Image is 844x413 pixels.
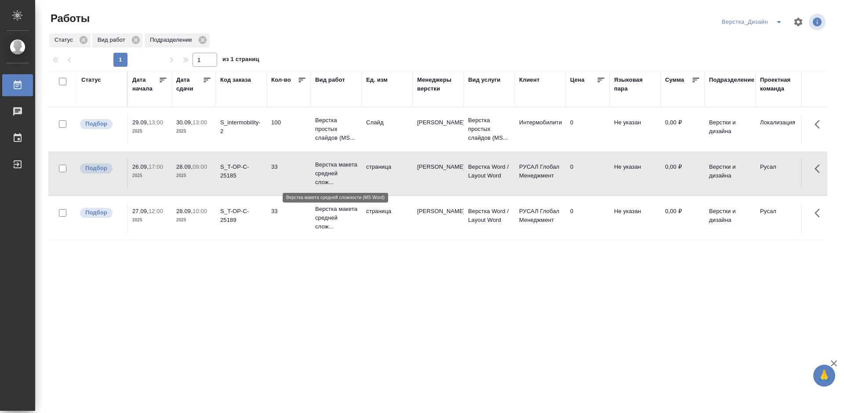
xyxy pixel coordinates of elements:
p: Подбор [85,208,107,217]
p: Верстка макета средней слож... [315,160,357,187]
div: Можно подбирать исполнителей [79,163,123,174]
p: Подразделение [150,36,195,44]
div: Код заказа [220,76,251,84]
p: Верстка макета средней слож... [315,205,357,231]
td: 33 [267,158,311,189]
button: Здесь прячутся важные кнопки [809,203,830,224]
p: Верстка Word / Layout Word [468,163,510,180]
p: 30.09, [176,119,193,126]
div: Менеджеры верстки [417,76,459,93]
div: Дата начала [132,76,159,93]
td: 0 [566,114,610,145]
div: Вид работ [315,76,345,84]
p: 12:00 [149,208,163,214]
p: [PERSON_NAME] [417,163,459,171]
div: Подразделение [709,76,754,84]
div: Сумма [665,76,684,84]
td: Не указан [610,203,661,233]
span: 🙏 [817,366,832,385]
p: 09:00 [193,163,207,170]
span: Работы [48,11,90,25]
div: S_intermobility-2 [220,118,262,136]
div: Клиент [519,76,539,84]
td: Не указан [610,114,661,145]
td: Слайд [362,114,413,145]
p: 28.09, [176,163,193,170]
p: 28.09, [176,208,193,214]
td: страница [362,203,413,233]
p: Верстка простых слайдов (MS... [468,116,510,142]
div: Подразделение [145,33,210,47]
td: Не указан [610,158,661,189]
td: Верстки и дизайна [705,203,756,233]
td: 0 [566,203,610,233]
div: Вид работ [92,33,143,47]
p: Подбор [85,120,107,128]
p: 26.09, [132,163,149,170]
p: 17:00 [149,163,163,170]
p: 29.09, [132,119,149,126]
div: Языковая пара [614,76,656,93]
p: 2025 [132,127,167,136]
span: из 1 страниц [222,54,259,67]
td: 0,00 ₽ [661,203,705,233]
div: Можно подбирать исполнителей [79,207,123,219]
p: РУСАЛ Глобал Менеджмент [519,207,561,225]
td: Верстки и дизайна [705,114,756,145]
p: 2025 [176,216,211,225]
p: Верстка Word / Layout Word [468,207,510,225]
p: Статус [55,36,76,44]
div: Дата сдачи [176,76,203,93]
div: Цена [570,76,585,84]
td: 0,00 ₽ [661,158,705,189]
p: РУСАЛ Глобал Менеджмент [519,163,561,180]
p: 13:00 [149,119,163,126]
button: Здесь прячутся важные кнопки [809,114,830,135]
button: 🙏 [813,365,835,387]
div: Ед. изм [366,76,388,84]
button: Здесь прячутся важные кнопки [809,158,830,179]
div: Можно подбирать исполнителей [79,118,123,130]
td: Русал [756,158,807,189]
p: [PERSON_NAME] [417,207,459,216]
p: Подбор [85,164,107,173]
td: страница [362,158,413,189]
p: 10:00 [193,208,207,214]
div: Статус [81,76,101,84]
div: Вид услуги [468,76,501,84]
p: 2025 [132,171,167,180]
div: split button [720,15,788,29]
p: 27.09, [132,208,149,214]
p: Вид работ [98,36,128,44]
p: 2025 [132,216,167,225]
p: 2025 [176,171,211,180]
div: Кол-во [271,76,291,84]
p: Верстка простых слайдов (MS... [315,116,357,142]
p: [PERSON_NAME] [417,118,459,127]
p: 13:00 [193,119,207,126]
p: 2025 [176,127,211,136]
td: Локализация [756,114,807,145]
td: 0,00 ₽ [661,114,705,145]
div: Проектная команда [760,76,802,93]
span: Посмотреть информацию [809,14,827,30]
div: Статус [49,33,91,47]
div: S_T-OP-C-25189 [220,207,262,225]
td: 33 [267,203,311,233]
td: Верстки и дизайна [705,158,756,189]
td: 0 [566,158,610,189]
p: Интермобилити [519,118,561,127]
td: Русал [756,203,807,233]
td: 100 [267,114,311,145]
span: Настроить таблицу [788,11,809,33]
div: S_T-OP-C-25185 [220,163,262,180]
